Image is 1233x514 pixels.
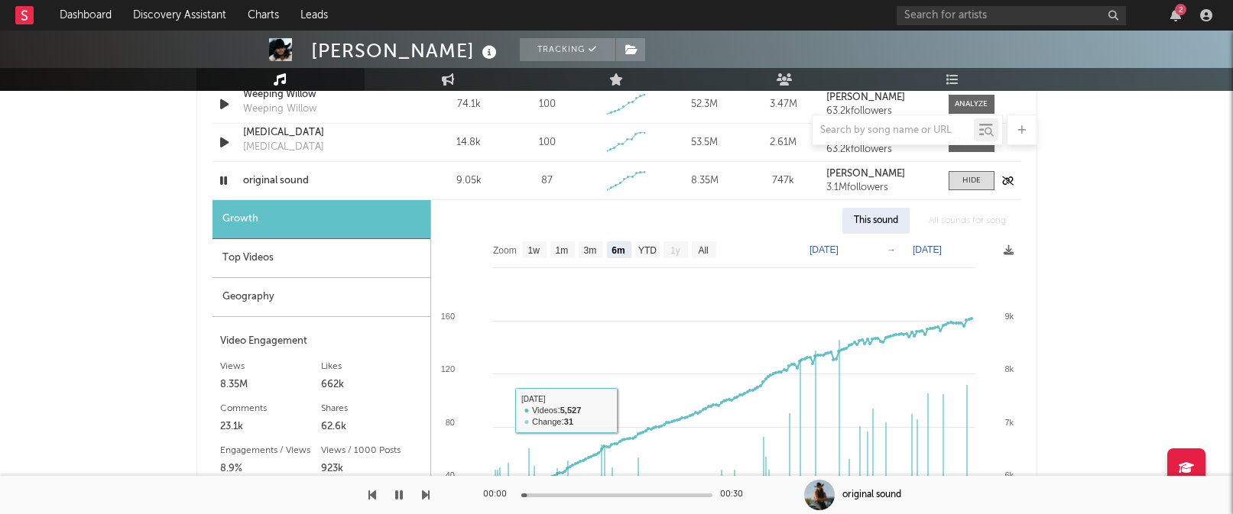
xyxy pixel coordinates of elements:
[321,376,423,394] div: 662k
[638,245,656,256] text: YTD
[842,488,901,502] div: original sound
[826,144,933,155] div: 63.2k followers
[321,399,423,418] div: Shares
[433,97,505,112] div: 74.1k
[669,97,740,112] div: 52.3M
[1004,364,1014,373] text: 8k
[670,245,680,256] text: 1y
[720,486,751,504] div: 00:30
[842,208,910,234] div: This sound
[539,97,556,112] div: 100
[612,245,625,256] text: 6m
[213,239,430,278] div: Top Videos
[913,244,942,255] text: [DATE]
[1004,312,1014,321] text: 9k
[1175,4,1186,15] div: 2
[669,173,740,189] div: 8.35M
[321,357,423,376] div: Likes
[220,357,322,376] div: Views
[493,245,517,256] text: Zoom
[826,92,905,102] strong: [PERSON_NAME]
[826,183,933,193] div: 3.1M followers
[213,278,430,317] div: Geography
[440,312,454,321] text: 160
[1004,470,1014,480] text: 6k
[321,460,423,478] div: 923k
[440,364,454,373] text: 120
[826,92,933,103] a: [PERSON_NAME]
[520,38,615,61] button: Tracking
[220,460,322,478] div: 8.9%
[220,441,322,460] div: Engagements / Views
[541,173,553,189] div: 87
[220,418,322,436] div: 23.1k
[527,245,540,256] text: 1w
[826,169,933,179] a: [PERSON_NAME]
[826,106,933,117] div: 63.2k followers
[243,102,316,117] div: Weeping Willow
[583,245,596,256] text: 3m
[311,38,501,63] div: [PERSON_NAME]
[555,245,568,256] text: 1m
[220,332,423,351] div: Video Engagement
[917,208,1017,234] div: All sounds for song
[813,124,974,137] input: Search by song name or URL
[213,200,430,239] div: Growth
[433,173,505,189] div: 9.05k
[810,244,839,255] text: [DATE]
[445,418,454,427] text: 80
[1170,9,1181,21] button: 2
[887,244,896,255] text: →
[1004,418,1014,427] text: 7k
[243,173,403,189] a: original sound
[748,97,819,112] div: 3.47M
[321,441,423,460] div: Views / 1000 Posts
[243,140,324,155] div: [MEDICAL_DATA]
[321,418,423,436] div: 62.6k
[748,173,819,189] div: 747k
[826,169,905,179] strong: [PERSON_NAME]
[483,486,514,504] div: 00:00
[220,399,322,418] div: Comments
[243,87,403,102] a: Weeping Willow
[698,245,708,256] text: All
[897,6,1126,25] input: Search for artists
[445,470,454,480] text: 40
[220,376,322,394] div: 8.35M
